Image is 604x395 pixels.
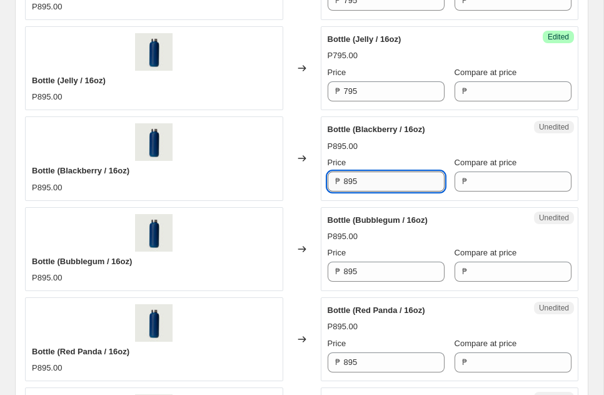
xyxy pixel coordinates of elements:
span: ₱ [462,177,467,186]
div: P895.00 [32,362,62,374]
span: Price [328,68,346,77]
div: P895.00 [32,1,62,13]
span: Edited [548,32,569,42]
img: blueberry25ozfront_80x.jpg [135,304,173,342]
span: ₱ [462,267,467,276]
span: Bottle (Red Panda / 16oz) [328,305,425,315]
span: Unedited [539,303,569,313]
span: ₱ [462,86,467,96]
div: P795.00 [328,49,358,62]
span: Unedited [539,122,569,132]
span: Bottle (Red Panda / 16oz) [32,347,129,356]
span: Bottle (Bubblegum / 16oz) [32,257,132,266]
span: ₱ [335,267,340,276]
span: ₱ [335,357,340,367]
span: ₱ [335,177,340,186]
div: P895.00 [32,272,62,284]
span: Compare at price [455,68,517,77]
span: Compare at price [455,248,517,257]
span: Unedited [539,213,569,223]
span: ₱ [462,357,467,367]
span: Price [328,248,346,257]
img: blueberry25ozfront_80x.jpg [135,214,173,252]
div: P895.00 [32,91,62,103]
span: Compare at price [455,158,517,167]
span: Price [328,339,346,348]
span: Bottle (Blackberry / 16oz) [328,125,425,134]
span: Price [328,158,346,167]
div: P895.00 [328,140,358,153]
img: blueberry25ozfront_80x.jpg [135,33,173,71]
span: Bottle (Bubblegum / 16oz) [328,215,428,225]
span: Compare at price [455,339,517,348]
img: blueberry25ozfront_80x.jpg [135,123,173,161]
span: Bottle (Blackberry / 16oz) [32,166,129,175]
span: ₱ [335,86,340,96]
div: P895.00 [32,182,62,194]
span: Bottle (Jelly / 16oz) [328,34,401,44]
span: Bottle (Jelly / 16oz) [32,76,106,85]
div: P895.00 [328,230,358,243]
div: P895.00 [328,321,358,333]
